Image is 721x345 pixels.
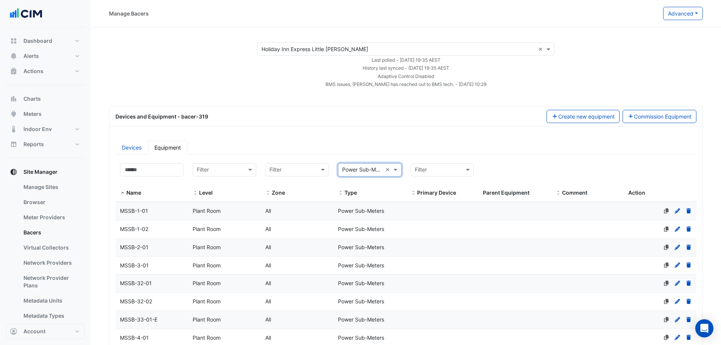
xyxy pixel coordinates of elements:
[10,52,17,60] app-icon: Alerts
[674,244,681,250] a: Edit
[628,189,645,196] span: Action
[6,324,85,339] button: Account
[385,165,392,174] span: Clear
[265,280,271,286] span: All
[6,122,85,137] button: Indoor Env
[193,280,221,286] span: Plant Room
[17,240,85,255] a: Virtual Collectors
[120,226,148,232] span: MSSB-1-02
[265,190,271,196] span: Zone
[193,298,221,304] span: Plant Room
[663,244,670,250] a: No favourites defined
[6,64,85,79] button: Actions
[6,48,85,64] button: Alerts
[411,190,416,196] span: Primary Device
[674,262,681,269] a: Edit
[363,65,449,71] small: Thu 28-Aug-2025 19:35 AEST
[663,226,670,232] a: No favourites defined
[538,45,545,53] span: Clear
[120,316,157,323] span: MSSB-33-01-E
[338,190,343,196] span: Type
[23,95,41,103] span: Charts
[338,244,384,250] span: Power Sub-Meters
[9,6,43,21] img: Company Logo
[685,208,692,214] a: Delete
[193,334,221,341] span: Plant Room
[193,244,221,250] span: Plant Room
[674,298,681,304] a: Edit
[120,334,149,341] span: MSSB-4-01
[17,195,85,210] a: Browser
[17,180,85,195] a: Manage Sites
[6,106,85,122] button: Meters
[120,244,148,250] span: MSSB-2-01
[663,298,670,304] a: No favourites defined
[378,73,434,79] small: Adaptive Control Disabled
[115,140,148,155] a: Devices
[10,67,17,75] app-icon: Actions
[562,189,587,196] span: Comment
[10,140,17,148] app-icon: Reports
[417,189,456,196] span: Primary Device
[23,328,45,335] span: Account
[109,9,149,17] div: Manage Bacers
[663,7,703,20] button: Advanced
[10,37,17,45] app-icon: Dashboard
[455,81,487,87] small: - [DATE] 10:29
[148,140,187,155] a: Equipment
[193,226,221,232] span: Plant Room
[23,140,44,148] span: Reports
[23,67,44,75] span: Actions
[483,189,529,196] span: Parent Equipment
[17,323,85,339] a: Metadata
[685,226,692,232] a: Delete
[663,262,670,269] a: No favourites defined
[111,112,542,120] div: Devices and Equipment - bacer-319
[663,316,670,323] a: No favourites defined
[120,280,152,286] span: MSSB-32-01
[338,316,384,323] span: Power Sub-Meters
[10,168,17,176] app-icon: Site Manager
[685,334,692,341] a: Delete
[674,316,681,323] a: Edit
[6,33,85,48] button: Dashboard
[10,110,17,118] app-icon: Meters
[663,208,670,214] a: No favourites defined
[344,189,357,196] span: Type
[6,137,85,152] button: Reports
[663,280,670,286] a: No favourites defined
[695,319,713,337] div: Open Intercom Messenger
[265,226,271,232] span: All
[338,208,384,214] span: Power Sub-Meters
[17,293,85,308] a: Metadata Units
[265,262,271,269] span: All
[674,280,681,286] a: Edit
[338,298,384,304] span: Power Sub-Meters
[265,334,271,341] span: All
[17,270,85,293] a: Network Provider Plans
[23,110,42,118] span: Meters
[265,298,271,304] span: All
[23,125,52,133] span: Indoor Env
[338,226,384,232] span: Power Sub-Meters
[17,210,85,225] a: Meter Providers
[193,262,221,269] span: Plant Room
[685,316,692,323] a: Delete
[120,208,148,214] span: MSSB-1-01
[674,226,681,232] a: Edit
[265,316,271,323] span: All
[126,189,141,196] span: Name
[685,262,692,269] a: Delete
[17,308,85,323] a: Metadata Types
[265,244,271,250] span: All
[193,190,198,196] span: Level
[338,334,384,341] span: Power Sub-Meters
[674,208,681,214] a: Edit
[325,81,454,87] small: BMS issues, [PERSON_NAME] has reached out to BMS tech.
[6,164,85,180] button: Site Manager
[199,189,213,196] span: Level
[338,262,384,269] span: Power Sub-Meters
[253,80,559,88] div: BMS issues, Liam has reached out to BMS tech. - PEAK Integration
[338,280,384,286] span: Power Sub-Meters
[685,244,692,250] a: Delete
